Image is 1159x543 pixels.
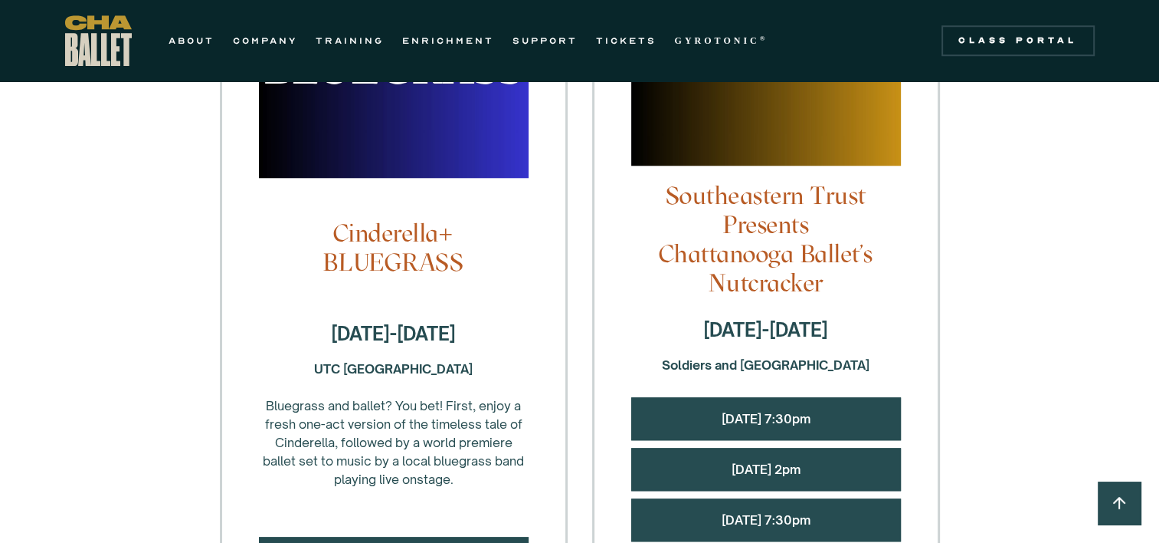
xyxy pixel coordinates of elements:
a: TRAINING [316,31,384,50]
a: ABOUT [169,31,214,50]
a: home [65,15,132,66]
a: ENRICHMENT [402,31,494,50]
a: GYROTONIC® [675,31,768,50]
a: [DATE] 7:30pm [722,411,810,426]
div: Bluegrass and ballet? You bet! First, enjoy a fresh one-act version of the timeless tale of Cinde... [259,360,529,489]
a: [DATE] 2pm [732,462,800,477]
strong: GYROTONIC [675,35,760,46]
a: Class Portal [941,25,1095,56]
strong: UTC [GEOGRAPHIC_DATA] [314,361,473,377]
strong: Soldiers and [GEOGRAPHIC_DATA] [662,357,869,373]
strong: [DATE]-[DATE] [331,322,456,345]
h4: Cinderella+ BLUEGRASS [259,219,529,277]
a: COMPANY [233,31,297,50]
div: Class Portal [951,35,1085,47]
h4: Southeastern Trust Presents Chattanooga Ballet's Nutcracker [631,181,901,298]
a: TICKETS [596,31,656,50]
h4: [DATE]-[DATE] [631,318,901,342]
a: SUPPORT [512,31,578,50]
a: [DATE] 7:30pm [722,512,810,528]
sup: ® [760,35,768,42]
